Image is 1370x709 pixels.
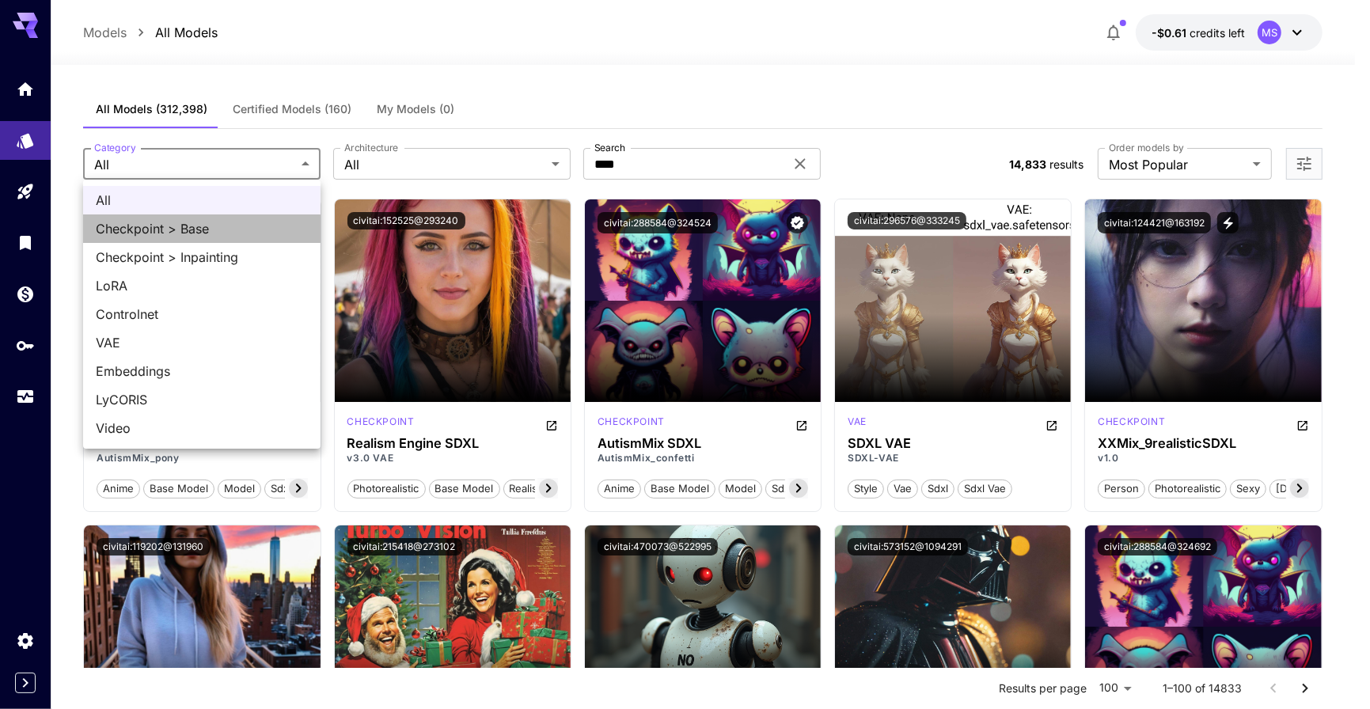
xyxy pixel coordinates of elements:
span: Embeddings [96,362,308,381]
span: LoRA [96,276,308,295]
span: LyCORIS [96,390,308,409]
span: VAE [96,333,308,352]
span: All [96,191,308,210]
span: Checkpoint > Inpainting [96,248,308,267]
span: Video [96,419,308,438]
span: Checkpoint > Base [96,219,308,238]
span: Controlnet [96,305,308,324]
